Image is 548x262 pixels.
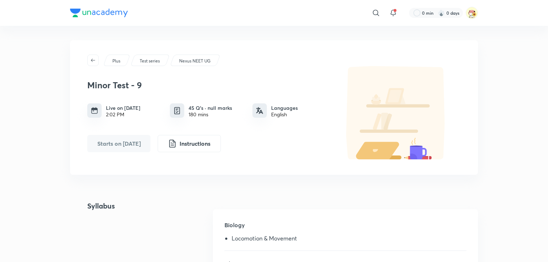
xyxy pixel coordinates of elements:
[70,9,128,17] img: Company Logo
[224,221,466,235] h5: Biology
[106,104,140,112] h6: Live on [DATE]
[112,58,120,64] p: Plus
[178,58,212,64] a: Nexus NEET UG
[189,112,232,117] div: 180 mins
[111,58,122,64] a: Plus
[331,66,461,159] img: default
[139,58,161,64] a: Test series
[168,139,177,148] img: instruction
[106,112,140,117] div: 2:02 PM
[256,107,263,114] img: languages
[438,9,445,17] img: streak
[158,135,221,152] button: Instructions
[232,235,466,244] li: Locomotion & Movement
[173,106,182,115] img: quiz info
[271,112,298,117] div: English
[189,104,232,112] h6: 45 Q’s · null marks
[271,104,298,112] h6: Languages
[87,135,150,152] button: Starts on Oct 5
[87,80,328,90] h3: Minor Test - 9
[466,7,478,19] img: Samikshya Patra
[140,58,160,64] p: Test series
[91,107,98,114] img: timing
[179,58,210,64] p: Nexus NEET UG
